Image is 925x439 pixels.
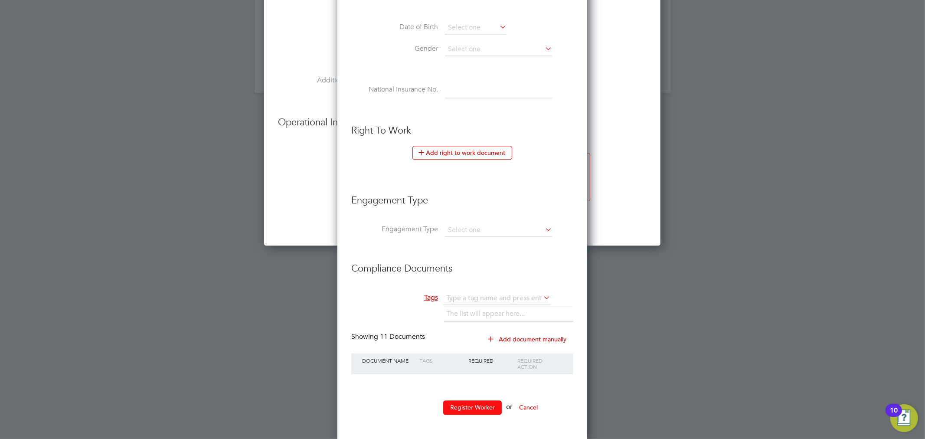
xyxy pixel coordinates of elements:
[417,353,466,368] div: Tags
[890,404,918,432] button: Open Resource Center, 10 new notifications
[443,292,550,305] input: Type a tag name and press enter
[278,33,365,42] label: Tools
[351,124,573,137] h3: Right To Work
[351,332,427,341] div: Showing
[351,254,573,275] h3: Compliance Documents
[351,44,438,53] label: Gender
[512,400,545,414] button: Cancel
[278,76,365,85] label: Additional H&S
[380,332,425,341] span: 11 Documents
[351,23,438,32] label: Date of Birth
[351,85,438,94] label: National Insurance No.
[360,353,417,368] div: Document Name
[516,353,565,374] div: Required Action
[466,353,515,368] div: Required
[412,146,512,160] button: Add right to work document
[351,225,438,234] label: Engagement Type
[445,224,552,236] input: Select one
[446,308,528,320] li: The list will appear here...
[278,116,647,129] h3: Operational Instructions & Comments
[443,400,502,414] button: Register Worker
[351,186,573,207] h3: Engagement Type
[351,400,573,423] li: or
[482,332,573,346] button: Add document manually
[445,43,552,56] input: Select one
[424,293,438,302] span: Tags
[890,410,898,422] div: 10
[445,21,507,34] input: Select one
